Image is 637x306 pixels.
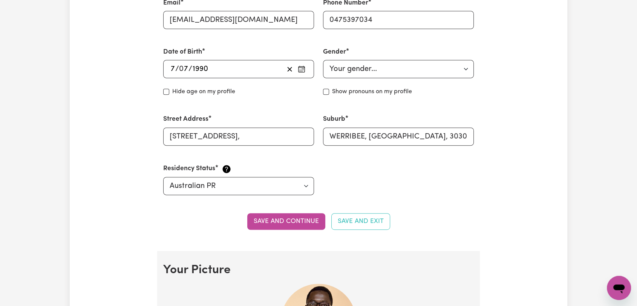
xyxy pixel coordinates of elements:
span: 0 [179,65,184,73]
input: e.g. North Bondi, New South Wales [323,128,474,146]
label: Street Address [163,114,208,124]
label: Suburb [323,114,345,124]
label: Date of Birth [163,47,202,57]
span: / [188,65,192,73]
h2: Your Picture [163,263,474,277]
button: Save and continue [247,213,325,230]
label: Show pronouns on my profile [332,87,412,96]
input: -- [170,63,175,75]
span: / [175,65,179,73]
input: ---- [192,63,208,75]
input: -- [179,63,188,75]
label: Gender [323,47,346,57]
button: Save and Exit [331,213,390,230]
iframe: Button to launch messaging window [607,276,631,300]
label: Hide age on my profile [172,87,235,96]
label: Residency Status [163,164,215,174]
